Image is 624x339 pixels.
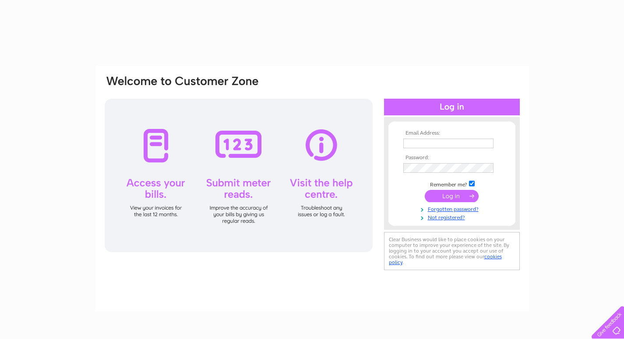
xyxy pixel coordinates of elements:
input: Submit [425,190,479,202]
a: Forgotten password? [403,204,503,213]
th: Password: [401,155,503,161]
td: Remember me? [401,179,503,188]
a: cookies policy [389,253,502,265]
a: Not registered? [403,213,503,221]
div: Clear Business would like to place cookies on your computer to improve your experience of the sit... [384,232,520,270]
th: Email Address: [401,130,503,136]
